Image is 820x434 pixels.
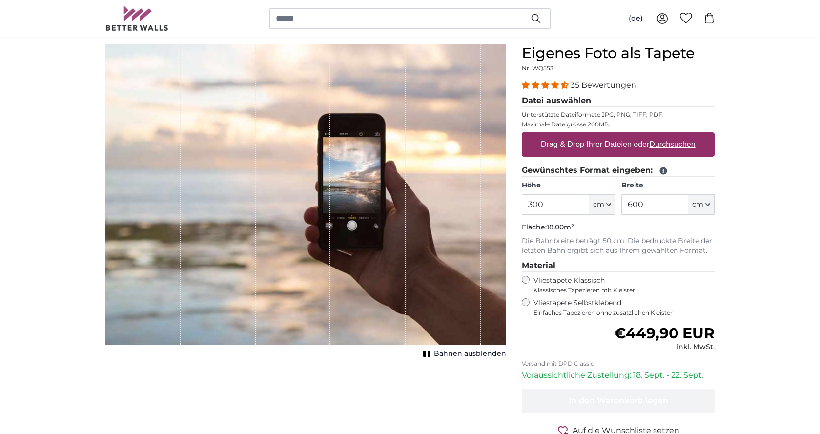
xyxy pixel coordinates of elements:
[533,276,706,294] label: Vliestapete Klassisch
[589,194,615,215] button: cm
[522,81,571,90] span: 4.34 stars
[547,223,574,231] span: 18.00m²
[522,389,715,413] button: In den Warenkorb legen
[537,135,699,154] label: Drag & Drop Ihrer Dateien oder
[434,349,506,359] span: Bahnen ausblenden
[533,298,715,317] label: Vliestapete Selbstklebend
[522,370,715,381] p: Voraussichtliche Zustellung: 18. Sept. - 22. Sept.
[522,64,553,72] span: Nr. WQ553
[593,200,604,209] span: cm
[614,342,715,352] div: inkl. MwSt.
[621,181,715,190] label: Breite
[522,360,715,368] p: Versand mit DPD Classic
[571,81,636,90] span: 35 Bewertungen
[522,121,715,128] p: Maximale Dateigrösse 200MB.
[522,181,615,190] label: Höhe
[522,165,715,177] legend: Gewünschtes Format eingeben:
[522,260,715,272] legend: Material
[621,10,651,27] button: (de)
[533,309,715,317] span: Einfaches Tapezieren ohne zusätzlichen Kleister
[522,44,715,62] h1: Eigenes Foto als Tapete
[614,324,715,342] span: €449,90 EUR
[533,287,706,294] span: Klassisches Tapezieren mit Kleister
[688,194,715,215] button: cm
[522,111,715,119] p: Unterstützte Dateiformate JPG, PNG, TIFF, PDF.
[692,200,703,209] span: cm
[105,6,169,31] img: Betterwalls
[522,95,715,107] legend: Datei auswählen
[650,140,696,148] u: Durchsuchen
[569,396,668,405] span: In den Warenkorb legen
[105,44,506,361] div: 1 of 1
[420,347,506,361] button: Bahnen ausblenden
[522,236,715,256] p: Die Bahnbreite beträgt 50 cm. Die bedruckte Breite der letzten Bahn ergibt sich aus Ihrem gewählt...
[522,223,715,232] p: Fläche:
